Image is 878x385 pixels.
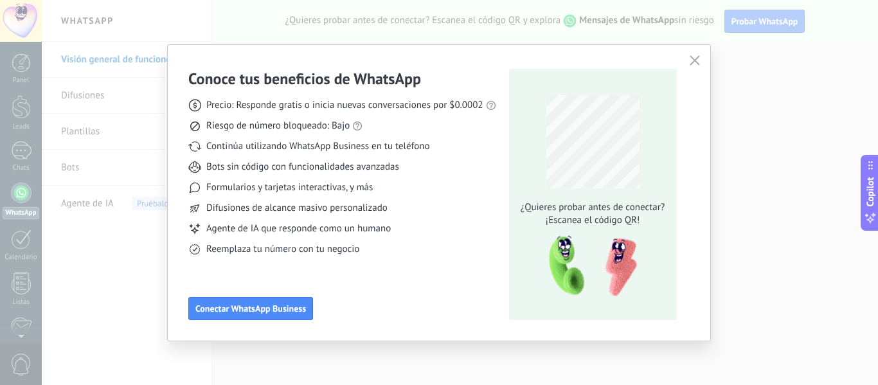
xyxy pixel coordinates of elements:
span: Continúa utilizando WhatsApp Business en tu teléfono [206,140,429,153]
span: Bots sin código con funcionalidades avanzadas [206,161,399,174]
button: Conectar WhatsApp Business [188,297,313,320]
span: Formularios y tarjetas interactivas, y más [206,181,373,194]
img: qr-pic-1x.png [538,232,640,301]
span: Precio: Responde gratis o inicia nuevas conversaciones por $0.0002 [206,99,483,112]
h3: Conoce tus beneficios de WhatsApp [188,69,421,89]
span: Copilot [864,177,877,206]
span: Conectar WhatsApp Business [195,304,306,313]
span: Riesgo de número bloqueado: Bajo [206,120,350,132]
span: ¡Escanea el código QR! [517,214,668,227]
span: Difusiones de alcance masivo personalizado [206,202,388,215]
span: Agente de IA que responde como un humano [206,222,391,235]
span: Reemplaza tu número con tu negocio [206,243,359,256]
span: ¿Quieres probar antes de conectar? [517,201,668,214]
